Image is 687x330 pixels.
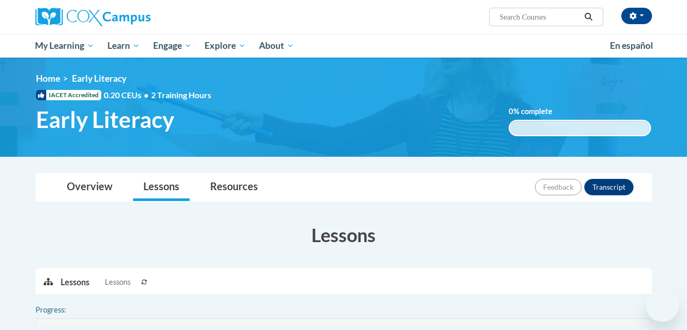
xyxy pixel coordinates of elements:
[509,106,568,117] label: % complete
[35,8,231,26] a: Cox Campus
[61,277,89,288] p: Lessons
[35,8,151,26] img: Cox Campus
[153,40,192,52] span: Engage
[72,73,126,84] span: Early Literacy
[105,277,131,288] span: Lessons
[36,73,60,84] a: Home
[101,34,146,58] a: Learn
[57,174,123,201] a: Overview
[36,90,101,100] span: IACET Accredited
[498,11,581,23] input: Search Courses
[36,106,174,133] span: Early Literacy
[144,90,148,100] span: •
[133,174,190,201] a: Lessons
[584,179,634,195] button: Transcript
[252,34,301,58] a: About
[198,34,252,58] a: Explore
[146,34,198,58] a: Engage
[621,8,652,24] button: Account Settings
[107,40,140,52] span: Learn
[259,40,294,52] span: About
[610,40,653,51] span: En español
[535,179,582,195] button: Feedback
[35,304,95,316] label: Progress:
[104,89,151,101] span: 0.20 CEUs
[581,11,596,23] button: Search
[646,289,679,322] iframe: Button to launch messaging window
[35,40,94,52] span: My Learning
[603,35,660,57] a: En español
[509,107,513,116] span: 0
[20,34,667,58] div: Main menu
[29,34,101,58] a: My Learning
[200,174,268,201] a: Resources
[35,222,652,248] h3: Lessons
[151,90,211,100] span: 2 Training Hours
[205,40,246,52] span: Explore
